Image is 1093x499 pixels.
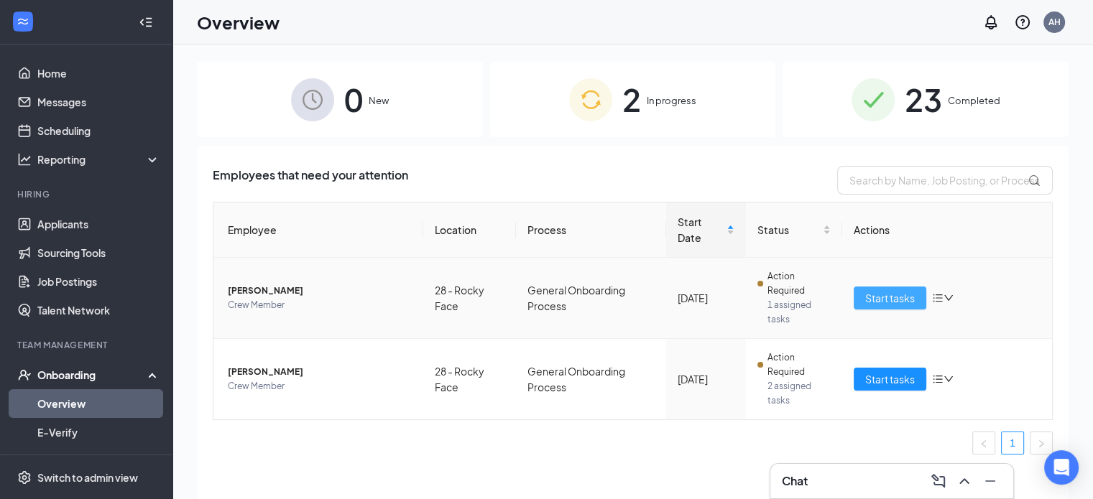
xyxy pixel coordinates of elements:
div: Hiring [17,188,157,200]
td: General Onboarding Process [516,258,666,339]
td: 28 - Rocky Face [423,339,517,419]
span: Completed [948,93,1000,108]
span: down [944,374,954,384]
span: down [944,293,954,303]
a: Overview [37,389,160,418]
span: bars [932,292,944,304]
svg: Analysis [17,152,32,167]
span: 0 [344,75,363,124]
div: Onboarding [37,368,148,382]
th: Employee [213,202,423,258]
span: Action Required [767,269,831,298]
span: Start Date [678,214,724,246]
svg: Settings [17,470,32,485]
div: Team Management [17,339,157,351]
span: 2 [622,75,641,124]
span: [PERSON_NAME] [228,365,412,379]
th: Status [746,202,842,258]
td: General Onboarding Process [516,339,666,419]
a: Talent Network [37,296,160,325]
span: New [369,93,389,108]
th: Location [423,202,517,258]
span: In progress [647,93,696,108]
button: left [972,432,995,454]
a: Sourcing Tools [37,238,160,267]
th: Process [516,202,666,258]
svg: ChevronUp [956,472,973,490]
svg: Notifications [982,14,1000,31]
button: ChevronUp [953,470,976,493]
span: Crew Member [228,379,412,393]
div: [DATE] [678,290,734,306]
div: [DATE] [678,371,734,387]
span: Start tasks [865,290,915,306]
li: Next Page [1030,432,1053,454]
li: 1 [1001,432,1024,454]
a: 1 [1002,432,1023,454]
span: Start tasks [865,371,915,387]
a: E-Verify [37,418,160,447]
svg: Minimize [982,472,999,490]
span: [PERSON_NAME] [228,284,412,298]
span: Status [757,222,820,238]
a: Messages [37,88,160,116]
td: 28 - Rocky Face [423,258,517,339]
span: 2 assigned tasks [767,379,831,408]
button: Start tasks [854,286,926,309]
div: Open Intercom Messenger [1044,450,1079,485]
span: Employees that need your attention [213,166,408,195]
th: Actions [842,202,1052,258]
a: Applicants [37,210,160,238]
button: right [1030,432,1053,454]
a: Onboarding Documents [37,447,160,475]
span: left [979,439,988,448]
span: 23 [905,75,942,124]
svg: ComposeMessage [930,472,947,490]
h3: Chat [782,473,808,489]
svg: QuestionInfo [1014,14,1031,31]
div: AH [1048,16,1061,28]
a: Scheduling [37,116,160,145]
span: Action Required [767,350,831,379]
div: Reporting [37,152,161,167]
button: Start tasks [854,368,926,391]
h1: Overview [197,10,280,34]
a: Job Postings [37,267,160,296]
span: bars [932,373,944,385]
span: right [1037,439,1046,448]
input: Search by Name, Job Posting, or Process [837,166,1053,195]
button: ComposeMessage [927,470,950,493]
span: Crew Member [228,298,412,312]
svg: UserCheck [17,368,32,382]
div: Switch to admin view [37,470,138,485]
svg: Collapse [139,15,153,29]
a: Home [37,59,160,88]
li: Previous Page [972,432,995,454]
span: 1 assigned tasks [767,298,831,327]
button: Minimize [979,470,1002,493]
svg: WorkstreamLogo [16,14,30,29]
